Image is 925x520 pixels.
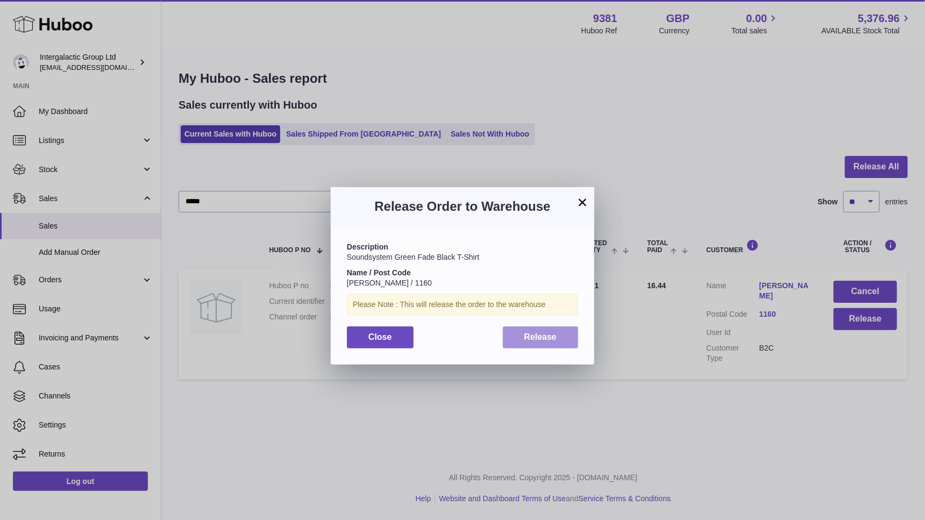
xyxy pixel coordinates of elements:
strong: Description [347,243,388,251]
h3: Release Order to Warehouse [347,198,578,215]
button: × [576,196,589,209]
button: Release [503,326,579,348]
span: Soundsystem Green Fade Black T-Shirt [347,253,479,261]
span: [PERSON_NAME] / 1160 [347,279,432,287]
span: Release [524,332,557,341]
span: Close [368,332,392,341]
div: Please Note : This will release the order to the warehouse [347,294,578,316]
button: Close [347,326,414,348]
strong: Name / Post Code [347,268,411,277]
